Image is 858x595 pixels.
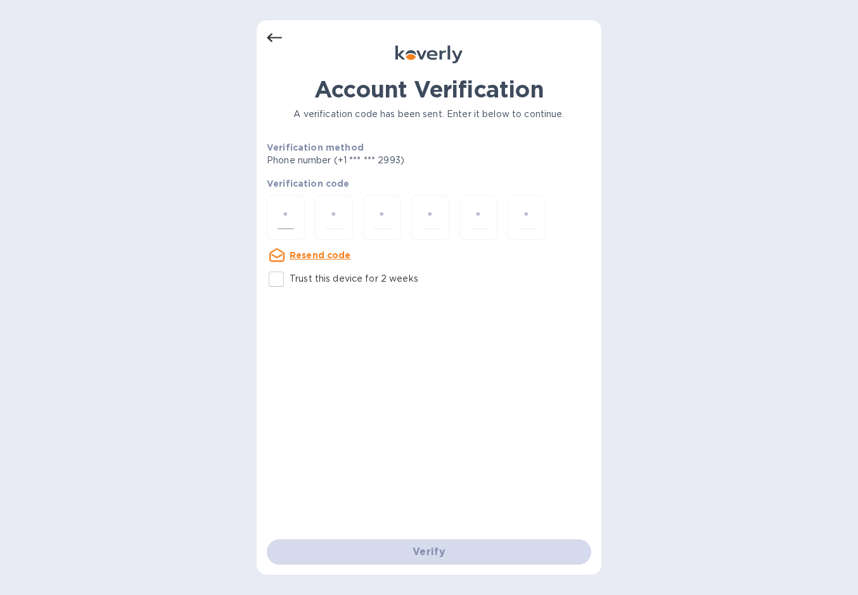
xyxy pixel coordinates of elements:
[267,76,591,103] h1: Account Verification
[267,108,591,121] p: A verification code has been sent. Enter it below to continue.
[267,177,591,190] p: Verification code
[290,272,418,285] p: Trust this device for 2 weeks
[267,142,364,153] b: Verification method
[290,250,351,260] u: Resend code
[267,154,501,167] p: Phone number (+1 *** *** 2993)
